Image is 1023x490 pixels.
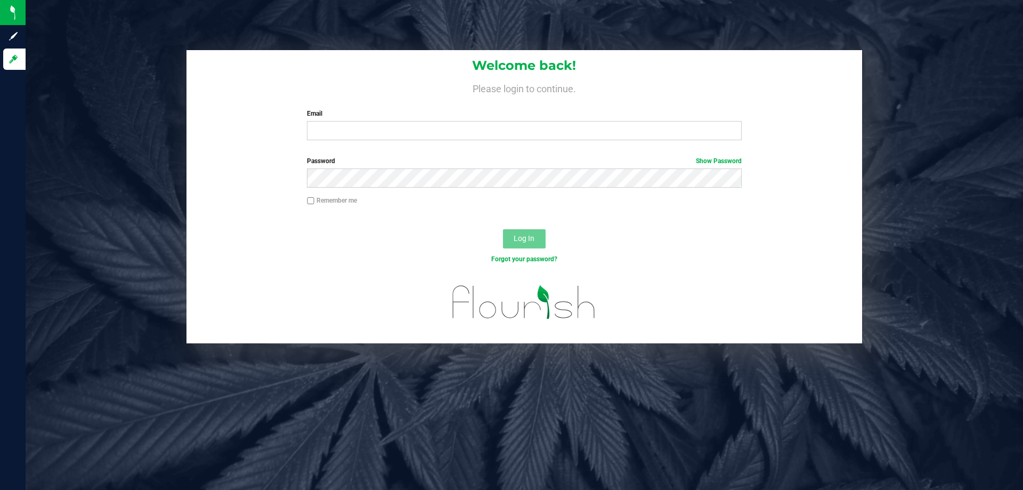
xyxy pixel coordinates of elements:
[307,109,741,118] label: Email
[514,234,534,243] span: Log In
[503,229,546,248] button: Log In
[307,157,335,165] span: Password
[8,54,19,65] inline-svg: Log in
[307,196,357,205] label: Remember me
[307,197,314,205] input: Remember me
[186,59,862,73] h1: Welcome back!
[491,255,557,263] a: Forgot your password?
[186,81,862,94] h4: Please login to continue.
[8,31,19,42] inline-svg: Sign up
[696,157,742,165] a: Show Password
[440,275,608,330] img: flourish_logo.svg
